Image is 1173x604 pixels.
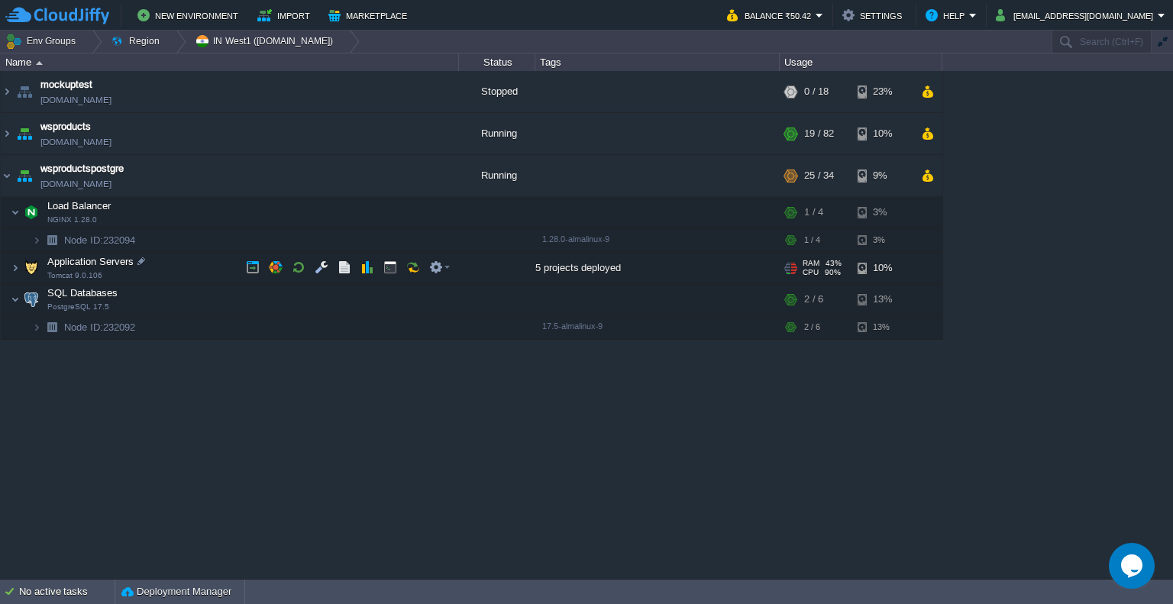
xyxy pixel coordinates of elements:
a: Node ID:232092 [63,321,137,334]
a: mockuptest [40,77,92,92]
img: AMDAwAAAACH5BAEAAAAALAAAAAABAAEAAAICRAEAOw== [14,113,35,154]
button: Import [257,6,315,24]
div: Running [459,113,535,154]
div: Status [460,53,535,71]
a: [DOMAIN_NAME] [40,176,111,192]
button: Help [926,6,969,24]
div: Running [459,155,535,196]
div: 2 / 6 [804,315,820,339]
img: AMDAwAAAACH5BAEAAAAALAAAAAABAAEAAAICRAEAOw== [36,61,43,65]
img: AMDAwAAAACH5BAEAAAAALAAAAAABAAEAAAICRAEAOw== [11,197,20,228]
div: 10% [858,113,907,154]
img: AMDAwAAAACH5BAEAAAAALAAAAAABAAEAAAICRAEAOw== [14,71,35,112]
button: Env Groups [5,31,81,52]
a: [DOMAIN_NAME] [40,92,111,108]
span: RAM [803,259,819,268]
img: AMDAwAAAACH5BAEAAAAALAAAAAABAAEAAAICRAEAOw== [1,71,13,112]
div: 25 / 34 [804,155,834,196]
div: 1 / 4 [804,228,820,252]
span: Tomcat 9.0.106 [47,271,102,280]
div: 0 / 18 [804,71,829,112]
span: 1.28.0-almalinux-9 [542,234,609,244]
div: 13% [858,284,907,315]
button: Settings [842,6,906,24]
div: 19 / 82 [804,113,834,154]
img: AMDAwAAAACH5BAEAAAAALAAAAAABAAEAAAICRAEAOw== [21,253,42,283]
div: Usage [780,53,942,71]
div: 13% [858,315,907,339]
button: Balance ₹50.42 [727,6,816,24]
span: Node ID: [64,234,103,246]
a: wsproducts [40,119,91,134]
span: 232094 [63,234,137,247]
img: AMDAwAAAACH5BAEAAAAALAAAAAABAAEAAAICRAEAOw== [1,155,13,196]
img: AMDAwAAAACH5BAEAAAAALAAAAAABAAEAAAICRAEAOw== [14,155,35,196]
div: Name [2,53,458,71]
iframe: chat widget [1109,543,1158,589]
div: 3% [858,197,907,228]
span: 43% [826,259,842,268]
button: Marketplace [328,6,412,24]
span: PostgreSQL 17.5 [47,302,109,312]
img: CloudJiffy [5,6,109,25]
a: [DOMAIN_NAME] [40,134,111,150]
div: 10% [858,253,907,283]
div: Tags [536,53,779,71]
span: 232092 [63,321,137,334]
img: AMDAwAAAACH5BAEAAAAALAAAAAABAAEAAAICRAEAOw== [41,228,63,252]
a: Application ServersTomcat 9.0.106 [46,256,136,267]
span: Application Servers [46,255,136,268]
a: wsproductspostgre [40,161,124,176]
button: Region [111,31,165,52]
div: 23% [858,71,907,112]
a: SQL DatabasesPostgreSQL 17.5 [46,287,120,299]
img: AMDAwAAAACH5BAEAAAAALAAAAAABAAEAAAICRAEAOw== [32,315,41,339]
img: AMDAwAAAACH5BAEAAAAALAAAAAABAAEAAAICRAEAOw== [1,113,13,154]
img: AMDAwAAAACH5BAEAAAAALAAAAAABAAEAAAICRAEAOw== [11,284,20,315]
button: Deployment Manager [121,584,231,599]
span: 90% [825,268,841,277]
img: AMDAwAAAACH5BAEAAAAALAAAAAABAAEAAAICRAEAOw== [41,315,63,339]
span: SQL Databases [46,286,120,299]
div: Stopped [459,71,535,112]
div: No active tasks [19,580,115,604]
span: Load Balancer [46,199,113,212]
button: New Environment [137,6,243,24]
div: 9% [858,155,907,196]
img: AMDAwAAAACH5BAEAAAAALAAAAAABAAEAAAICRAEAOw== [11,253,20,283]
span: CPU [803,268,819,277]
div: 2 / 6 [804,284,823,315]
span: 17.5-almalinux-9 [542,321,603,331]
span: NGINX 1.28.0 [47,215,97,224]
button: [EMAIL_ADDRESS][DOMAIN_NAME] [996,6,1158,24]
div: 1 / 4 [804,197,823,228]
img: AMDAwAAAACH5BAEAAAAALAAAAAABAAEAAAICRAEAOw== [32,228,41,252]
span: Node ID: [64,321,103,333]
a: Node ID:232094 [63,234,137,247]
a: Load BalancerNGINX 1.28.0 [46,200,113,212]
div: 3% [858,228,907,252]
img: AMDAwAAAACH5BAEAAAAALAAAAAABAAEAAAICRAEAOw== [21,284,42,315]
div: 5 projects deployed [535,253,780,283]
button: IN West1 ([DOMAIN_NAME]) [195,31,338,52]
img: AMDAwAAAACH5BAEAAAAALAAAAAABAAEAAAICRAEAOw== [21,197,42,228]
